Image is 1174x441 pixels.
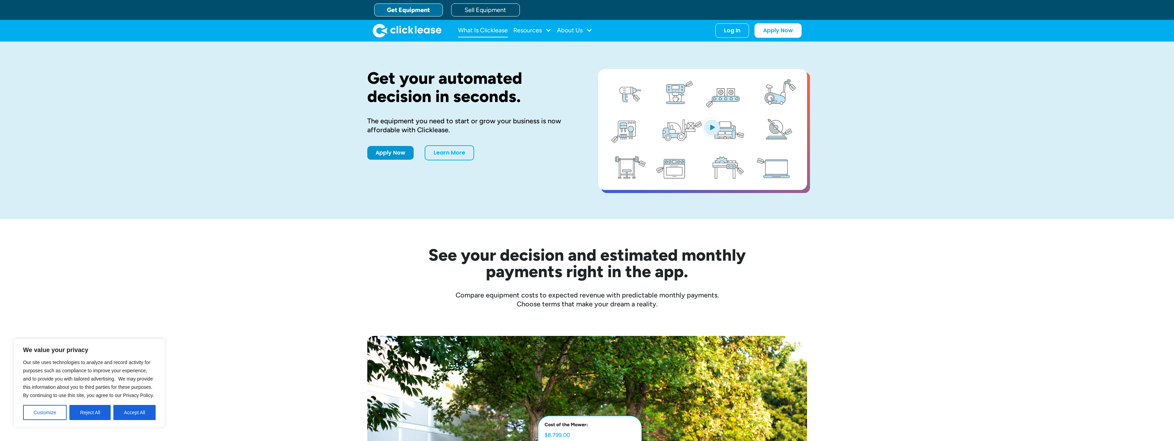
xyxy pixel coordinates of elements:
div: We value your privacy [14,339,165,427]
a: home [373,24,441,37]
p: We value your privacy [23,346,156,354]
div: Compare equipment costs to expected revenue with predictable monthly payments. Choose terms that ... [367,291,807,308]
h2: See your decision and estimated monthly payments right in the app. [395,247,780,280]
a: Learn More [425,145,474,160]
a: Apply Now [367,146,414,160]
button: Customize [23,405,67,420]
p: $8,799.00 [545,432,637,439]
img: Blue play button logo on a light blue circular background [703,117,721,137]
div: Log In [724,27,740,34]
div: The equipment you need to start or grow your business is now affordable with Clicklease. [367,116,576,134]
h1: Get your automated decision in seconds. [367,69,576,105]
h5: Cost of the Mower: [545,421,637,428]
a: Get Equipment [374,3,443,16]
span: Our site uses technologies to analyze and record activity for purposes such as compliance to impr... [23,360,154,398]
a: Apply Now [754,23,802,38]
button: Accept All [113,405,156,420]
img: Clicklease logo [373,24,441,37]
a: open lightbox [598,69,807,190]
div: Resources [513,24,551,37]
div: About Us [557,24,592,37]
button: Reject All [69,405,111,420]
a: Sell Equipment [451,3,520,16]
a: What Is Clicklease [458,24,508,37]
